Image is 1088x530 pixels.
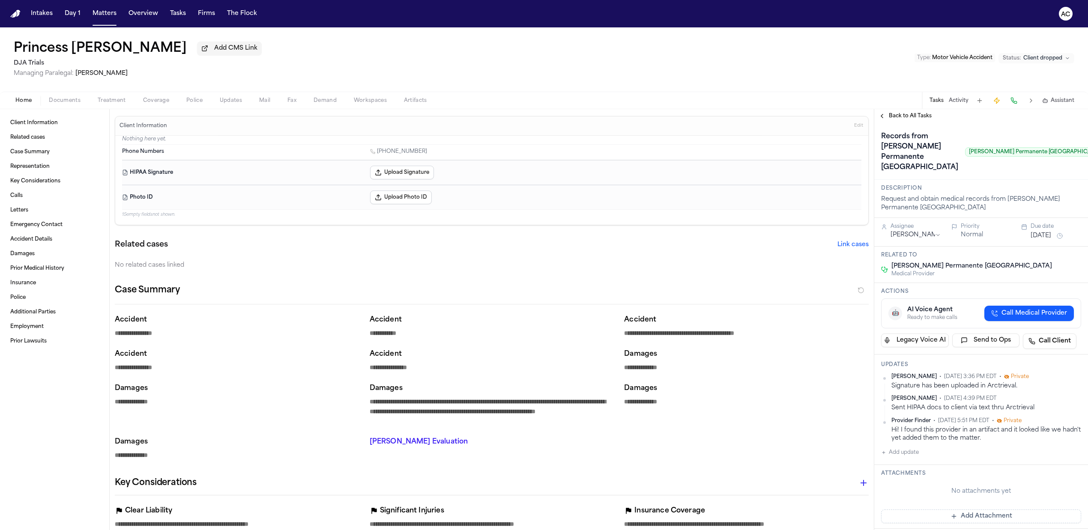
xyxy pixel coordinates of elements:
[881,470,1081,477] h3: Attachments
[961,231,983,239] button: Normal
[370,315,614,325] p: Accident
[624,383,869,393] p: Damages
[891,223,941,230] div: Assignee
[7,334,102,348] a: Prior Lawsuits
[115,476,197,490] h2: Key Considerations
[881,487,1081,496] div: No attachments yet
[907,314,957,321] div: Ready to make calls
[122,148,164,155] span: Phone Numbers
[1023,55,1062,62] span: Client dropped
[287,97,296,104] span: Fax
[7,145,102,159] a: Case Summary
[624,349,869,359] p: Damages
[891,382,1081,390] div: Signature has been uploaded in Arctrieval.
[1042,97,1074,104] button: Assistant
[881,195,1081,212] div: Request and obtain medical records from [PERSON_NAME] Permanente [GEOGRAPHIC_DATA]
[370,148,427,155] a: Call 1 (346) 772-7985
[14,58,262,68] h2: DJA Trials
[881,361,1081,368] h3: Updates
[115,349,359,359] p: Accident
[933,417,936,424] span: •
[354,97,387,104] span: Workspaces
[932,55,992,60] span: Motor Vehicle Accident
[1008,95,1020,107] button: Make a Call
[939,395,942,402] span: •
[891,417,931,424] span: Provider Finder
[1004,417,1022,424] span: Private
[881,447,919,458] button: Add update
[891,262,1052,271] span: [PERSON_NAME] Permanente [GEOGRAPHIC_DATA]
[122,136,861,144] p: Nothing here yet.
[15,97,32,104] span: Home
[61,6,84,21] button: Day 1
[881,288,1081,295] h3: Actions
[892,309,899,318] span: 🤖
[891,395,937,402] span: [PERSON_NAME]
[14,41,187,57] h1: Princess [PERSON_NAME]
[10,10,21,18] img: Finch Logo
[634,506,705,516] p: Insurance Coverage
[961,223,1011,230] div: Priority
[115,261,869,270] div: No related cases linked
[98,97,126,104] span: Treatment
[881,185,1081,192] h3: Description
[930,97,944,104] button: Tasks
[891,373,937,380] span: [PERSON_NAME]
[874,113,936,119] button: Back to All Tasks
[1051,97,1074,104] span: Assistant
[944,373,997,380] span: [DATE] 3:36 PM EDT
[122,166,365,179] dt: HIPAA Signature
[1055,231,1065,241] button: Snooze task
[7,262,102,275] a: Prior Medical History
[878,130,962,174] h1: Records from [PERSON_NAME] Permanente [GEOGRAPHIC_DATA]
[7,320,102,333] a: Employment
[7,131,102,144] a: Related cases
[75,70,128,77] span: [PERSON_NAME]
[7,189,102,202] a: Calls
[14,70,74,77] span: Managing Paralegal:
[7,218,102,232] a: Emergency Contact
[1003,55,1021,62] span: Status:
[194,6,218,21] button: Firms
[939,373,942,380] span: •
[224,6,260,21] a: The Flock
[220,97,242,104] span: Updates
[7,291,102,304] a: Police
[167,6,189,21] button: Tasks
[1031,232,1051,240] button: [DATE]
[1011,373,1029,380] span: Private
[7,276,102,290] a: Insurance
[7,174,102,188] a: Key Considerations
[999,373,1001,380] span: •
[115,437,359,447] p: Damages
[915,54,995,62] button: Edit Type: Motor Vehicle Accident
[89,6,120,21] button: Matters
[1001,309,1067,318] span: Call Medical Provider
[143,97,169,104] span: Coverage
[370,383,614,393] p: Damages
[881,333,949,347] button: Legacy Voice AI
[115,315,359,325] p: Accident
[889,113,932,119] span: Back to All Tasks
[1023,333,1076,349] a: Call Client
[984,306,1074,321] button: Call Medical Provider
[881,509,1081,523] button: Add Attachment
[122,191,365,204] dt: Photo ID
[259,97,270,104] span: Mail
[125,6,161,21] button: Overview
[27,6,56,21] a: Intakes
[7,247,102,261] a: Damages
[891,404,1081,412] div: Sent HIPAA docs to client via text thru Arctrieval
[852,119,866,133] button: Edit
[938,417,989,424] span: [DATE] 5:51 PM EDT
[944,395,997,402] span: [DATE] 4:39 PM EDT
[380,506,444,516] p: Significant Injuries
[949,97,968,104] button: Activity
[14,41,187,57] button: Edit matter name
[624,315,869,325] p: Accident
[186,97,203,104] span: Police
